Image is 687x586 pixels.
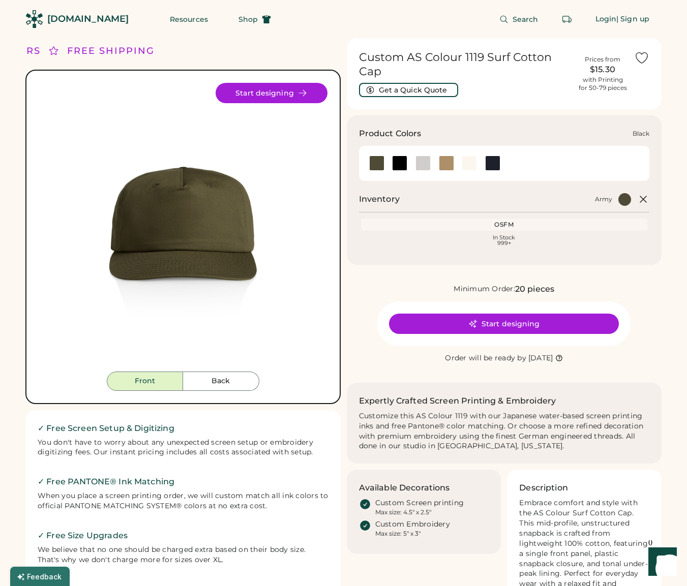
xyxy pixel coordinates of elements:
h2: Inventory [359,193,400,205]
div: Login [595,14,617,24]
div: OSFM [363,221,646,229]
button: Get a Quick Quote [359,83,458,97]
div: When you place a screen printing order, we will custom match all ink colors to official PANTONE M... [38,491,328,511]
div: [DOMAIN_NAME] [47,13,129,25]
div: $15.30 [577,64,628,76]
div: In Stock 999+ [363,235,646,246]
img: Rendered Logo - Screens [25,10,43,28]
h2: ✓ Free PANTONE® Ink Matching [38,476,328,488]
div: Order will be ready by [445,353,526,363]
h2: ✓ Free Screen Setup & Digitizing [38,422,328,435]
div: You don't have to worry about any unexpected screen setup or embroidery digitizing fees. Our inst... [38,438,328,458]
div: We believe that no one should be charged extra based on their body size. That's why we don't char... [38,545,328,565]
div: Minimum Order: [454,284,515,294]
span: Search [513,16,539,23]
button: Resources [158,9,220,29]
h2: ✓ Free Size Upgrades [38,530,328,542]
div: Black [633,130,649,138]
button: Front [107,372,183,391]
div: Max size: 5" x 3" [375,530,421,538]
button: Back [183,372,259,391]
h3: Available Decorations [359,482,450,494]
button: Shop [226,9,283,29]
img: 1119 - Army Front Image [39,83,327,372]
button: Search [487,9,551,29]
div: FREE SHIPPING [67,44,155,58]
h3: Product Colors [359,128,422,140]
button: Retrieve an order [557,9,577,29]
div: 20 pieces [515,283,554,295]
h2: Expertly Crafted Screen Printing & Embroidery [359,395,556,407]
h1: Custom AS Colour 1119 Surf Cotton Cap [359,50,572,79]
div: Army [595,195,612,203]
button: Start designing [216,83,327,103]
span: Shop [238,16,258,23]
div: | Sign up [616,14,649,24]
div: Custom Screen printing [375,498,464,508]
button: Start designing [389,314,619,334]
div: with Printing for 50-79 pieces [579,76,627,92]
div: Custom Embroidery [375,519,450,530]
div: Customize this AS Colour 1119 with our Japanese water-based screen printing inks and free Pantone... [359,411,650,452]
h3: Description [519,482,568,494]
div: Max size: 4.5" x 2.5" [375,508,431,516]
iframe: Front Chat [639,540,682,584]
div: 1119 Style Image [39,83,327,372]
div: [DATE] [528,353,553,363]
div: Prices from [585,55,620,64]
